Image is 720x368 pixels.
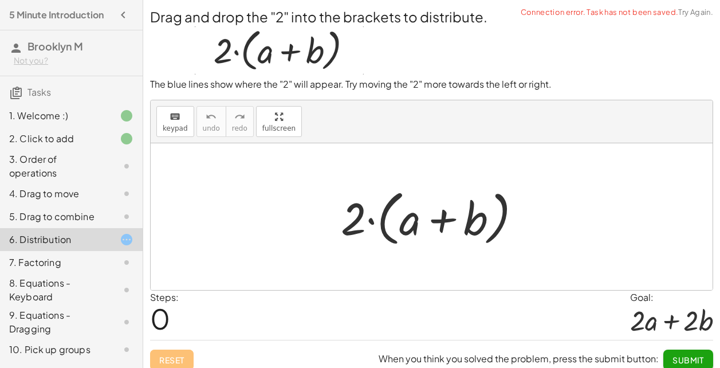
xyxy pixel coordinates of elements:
[232,124,247,132] span: redo
[120,233,133,246] i: Task started.
[203,124,220,132] span: undo
[9,187,101,201] div: 4. Drag to move
[120,159,133,173] i: Task not started.
[9,210,101,224] div: 5. Drag to combine
[9,8,104,22] h4: 5 Minute Introduction
[150,78,713,91] p: The blue lines show where the "2" will appear. Try moving the "2" more towards the left or right.
[672,355,704,365] span: Submit
[206,110,217,124] i: undo
[150,301,170,336] span: 0
[521,7,713,18] span: Connection error. Task has not been saved.
[27,40,83,53] span: Brooklyn M
[196,106,226,137] button: undoundo
[120,256,133,269] i: Task not started.
[14,55,133,66] div: Not you?
[120,132,133,146] i: Task finished.
[234,110,245,124] i: redo
[379,353,659,365] span: When you think you solved the problem, press the submit button:
[150,291,179,303] label: Steps:
[170,110,180,124] i: keyboard
[9,233,101,246] div: 6. Distribution
[9,152,101,180] div: 3. Order of operations
[262,124,296,132] span: fullscreen
[120,343,133,357] i: Task not started.
[27,86,51,98] span: Tasks
[9,109,101,123] div: 1. Welcome :)
[195,26,364,75] img: dc67eec84e4b37c1e7b99ad5a1a17e8066cba3efdf3fc1a99d68a70915cbe56f.gif
[226,106,254,137] button: redoredo
[256,106,302,137] button: fullscreen
[9,276,101,304] div: 8. Equations - Keyboard
[156,106,194,137] button: keyboardkeypad
[120,283,133,297] i: Task not started.
[120,210,133,224] i: Task not started.
[9,132,101,146] div: 2. Click to add
[9,256,101,269] div: 7. Factoring
[678,7,713,17] a: Try Again.
[9,308,101,336] div: 9. Equations - Dragging
[120,109,133,123] i: Task finished.
[163,124,188,132] span: keypad
[120,187,133,201] i: Task not started.
[630,291,713,304] div: Goal:
[120,315,133,329] i: Task not started.
[9,343,101,357] div: 10. Pick up groups
[150,7,713,26] h2: Drag and drop the "2" into the brackets to distribute.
